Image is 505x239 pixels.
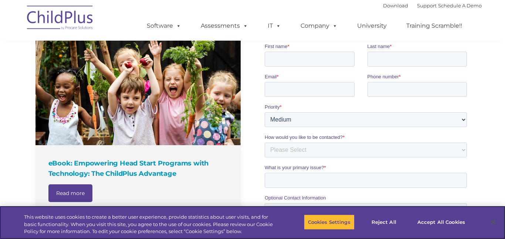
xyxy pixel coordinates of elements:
[193,18,255,33] a: Assessments
[399,18,470,33] a: Training Scramble!!
[485,214,501,230] button: Close
[438,3,482,8] a: Schedule A Demo
[48,158,230,179] h4: eBook: Empowering Head Start Programs with Technology: The ChildPlus Advantage
[293,18,345,33] a: Company
[417,3,437,8] a: Support
[304,214,355,230] button: Cookies Settings
[24,214,278,235] div: This website uses cookies to create a better user experience, provide statistics about user visit...
[383,3,482,8] font: |
[413,214,469,230] button: Accept All Cookies
[23,0,97,37] img: ChildPlus by Procare Solutions
[260,18,288,33] a: IT
[350,18,394,33] a: University
[361,214,407,230] button: Reject All
[139,18,189,33] a: Software
[48,184,92,202] a: Read more
[383,3,408,8] a: Download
